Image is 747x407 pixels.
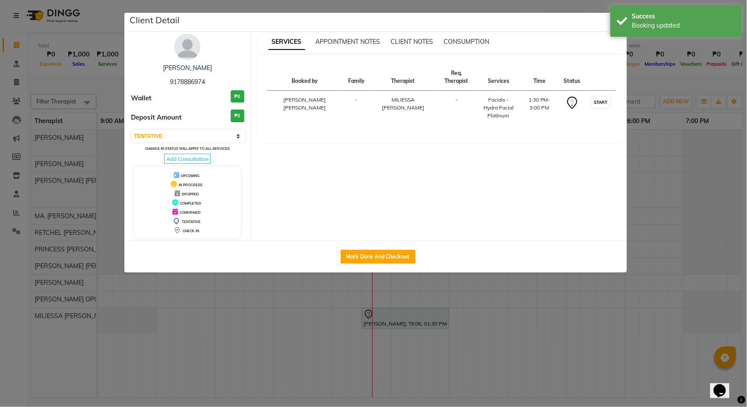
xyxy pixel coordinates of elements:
div: Booking updated [632,21,735,30]
td: [PERSON_NAME] [PERSON_NAME] [267,91,343,125]
span: Add Consultation [164,154,211,164]
small: Change in status will apply to all services. [145,146,230,151]
h5: Client Detail [130,14,180,27]
th: Services [477,64,520,91]
span: SERVICES [268,34,305,50]
span: CHECK-IN [183,229,199,233]
span: TENTATIVE [182,219,201,224]
span: CONSUMPTION [444,38,490,46]
span: Wallet [131,93,152,103]
button: START [592,97,610,108]
span: APPOINTMENT NOTES [316,38,381,46]
span: IN PROGRESS [179,183,202,187]
span: UPCOMING [181,173,200,178]
span: CLIENT NOTES [391,38,433,46]
span: CONFIRMED [180,210,201,215]
span: Deposit Amount [131,113,182,123]
th: Status [559,64,586,91]
span: DROPPED [182,192,199,196]
th: Booked by [267,64,343,91]
td: - [343,91,370,125]
th: Time [520,64,559,91]
a: [PERSON_NAME] [163,64,212,72]
td: 1:30 PM-3:00 PM [520,91,559,125]
span: MILIESSA [PERSON_NAME] [382,96,424,111]
th: Req. Therapist [436,64,477,91]
img: avatar [174,34,201,60]
th: Therapist [370,64,436,91]
td: - [436,91,477,125]
div: Success [632,12,735,21]
iframe: chat widget [710,372,738,398]
h3: ₱0 [231,110,244,122]
th: Family [343,64,370,91]
span: COMPLETED [180,201,201,205]
h3: ₱0 [231,90,244,103]
button: Mark Done And Checkout [341,250,416,264]
span: 9178886974 [170,78,205,86]
div: Facials - Hydra Facial Platinum [482,96,515,120]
